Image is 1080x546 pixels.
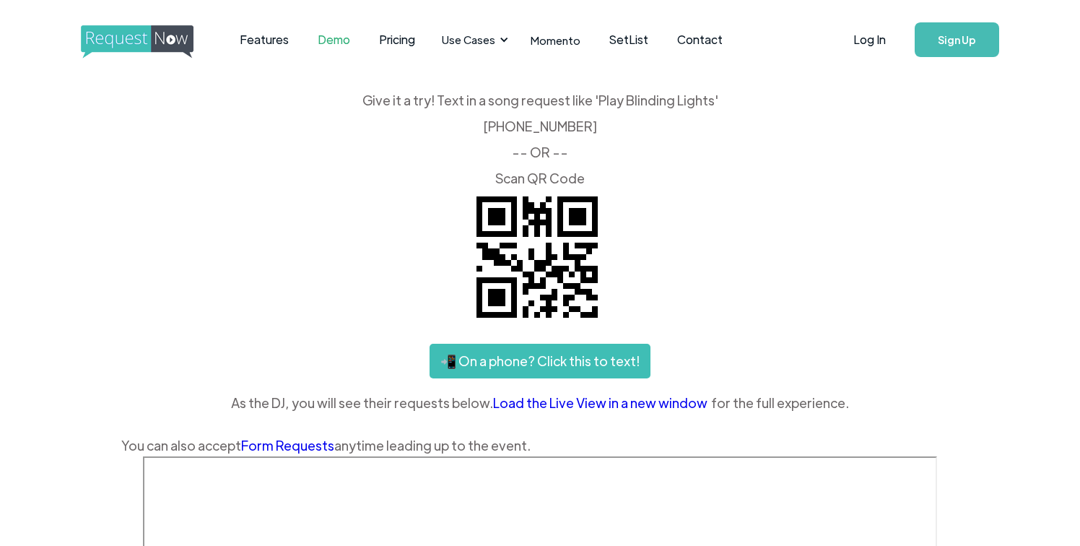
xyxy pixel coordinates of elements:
a: Pricing [365,17,430,62]
div: Use Cases [442,32,495,48]
img: requestnow logo [81,25,220,58]
div: You can also accept anytime leading up to the event. [121,435,959,456]
a: Load the Live View in a new window [493,392,711,414]
div: As the DJ, you will see their requests below. for the full experience. [121,392,959,414]
a: SetList [595,17,663,62]
a: Contact [663,17,737,62]
a: Momento [516,19,595,61]
div: Use Cases [433,17,513,62]
a: 📲 On a phone? Click this to text! [430,344,650,378]
a: home [81,25,189,54]
div: Give it a try! Text in a song request like 'Play Blinding Lights' ‍ [PHONE_NUMBER] -- OR -- ‍ Sca... [121,94,959,185]
a: Sign Up [915,22,999,57]
img: QR code [465,185,609,329]
a: Features [225,17,303,62]
a: Log In [839,14,900,65]
a: Demo [303,17,365,62]
a: Form Requests [241,437,334,454]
